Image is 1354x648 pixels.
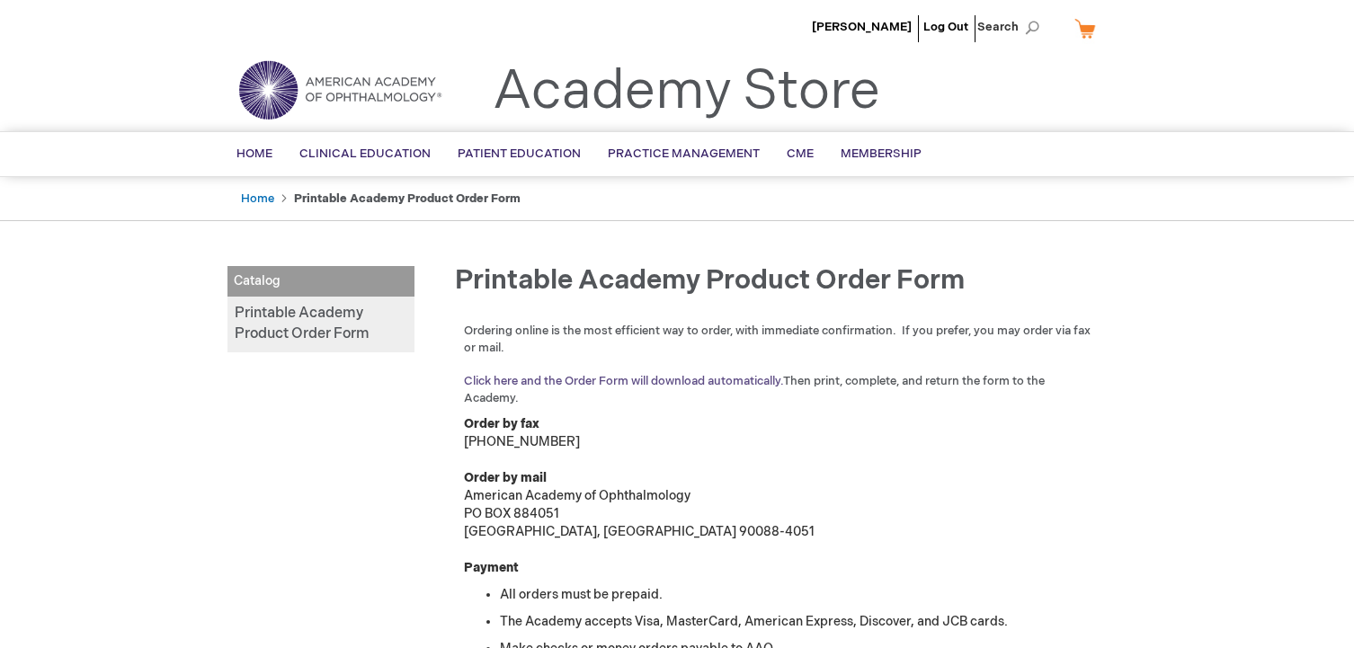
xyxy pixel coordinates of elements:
a: Log Out [923,20,968,34]
span: Home [236,146,272,161]
a: Printable Academy Product Order Form [227,297,414,352]
span: Membership [841,146,922,161]
span: CME [787,146,814,161]
li: All orders must be prepaid. [500,586,1095,604]
span: Clinical Education [299,146,431,161]
span: Printable Academy Product Order Form [455,264,965,297]
p: Ordering online is the most efficient way to order, with immediate confirmation. If you prefer, y... [464,323,1095,406]
strong: Order by mail [464,470,547,485]
a: [PERSON_NAME] [812,20,912,34]
strong: Printable Academy Product Order Form [294,191,521,206]
span: Search [977,9,1046,45]
span: Catalog [227,266,414,297]
strong: Order by fax [464,416,539,431]
a: Home [241,191,274,206]
strong: Payment [464,560,519,575]
a: Click here and the Order Form will download automatically. [464,374,783,388]
a: Academy Store [493,59,880,124]
li: The Academy accepts Visa, MasterCard, American Express, Discover, and JCB cards. [500,613,1095,631]
span: Practice Management [608,146,760,161]
span: Patient Education [458,146,581,161]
